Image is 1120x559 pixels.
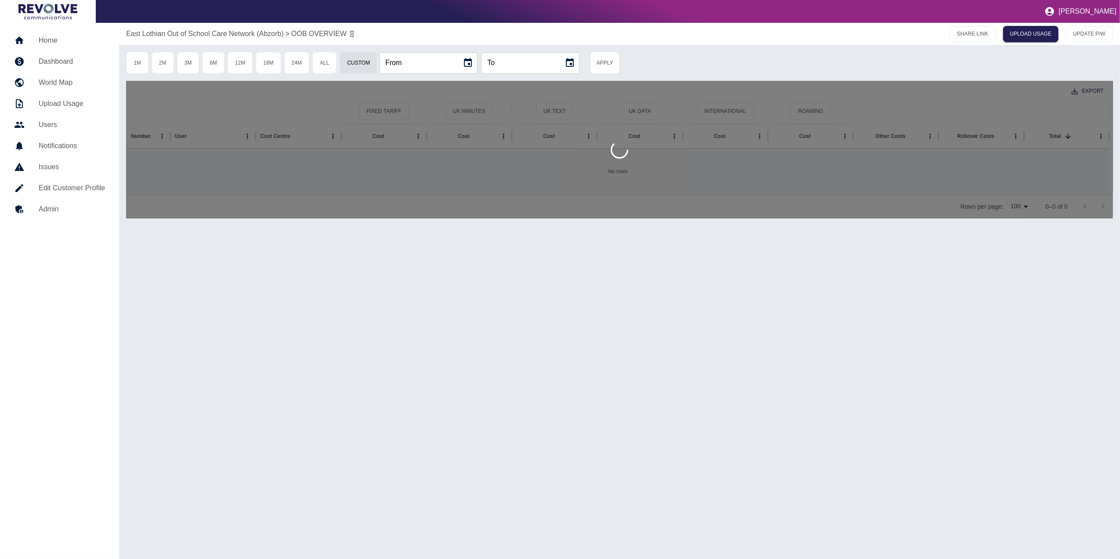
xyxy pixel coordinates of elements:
h5: Home [39,35,105,46]
h5: Upload Usage [39,98,105,109]
img: Logo [18,4,77,19]
button: 12M [228,52,253,74]
p: > [286,29,290,39]
h5: World Map [39,77,105,88]
a: Issues [7,156,112,178]
button: SHARE LINK [950,26,996,42]
button: 3M [177,52,199,74]
a: OOB OVERVIEW [291,29,347,39]
a: Notifications [7,135,112,156]
a: Upload Usage [7,93,112,114]
a: Edit Customer Profile [7,178,112,199]
button: Choose date, selected date is 31 Mar 2025 [459,54,477,72]
button: 2M [152,52,174,74]
h5: Dashboard [39,56,105,67]
a: Home [7,30,112,51]
button: 6M [202,52,225,74]
a: Dashboard [7,51,112,72]
button: 24M [284,52,309,74]
a: UPLOAD USAGE [1003,26,1059,42]
h5: Users [39,120,105,130]
button: All [312,52,337,74]
a: World Map [7,72,112,93]
button: 1M [126,52,149,74]
button: 18M [256,52,281,74]
h5: Notifications [39,141,105,151]
h5: Issues [39,162,105,172]
button: Apply [590,52,620,74]
button: UPDATE P/W [1066,26,1113,42]
button: [PERSON_NAME] [1041,3,1120,20]
a: Admin [7,199,112,220]
a: Users [7,114,112,135]
button: Choose date, selected date is 30 Apr 2025 [561,54,579,72]
p: [PERSON_NAME] [1058,7,1116,15]
h5: Edit Customer Profile [39,183,105,193]
h5: Admin [39,204,105,214]
button: Custom [340,52,377,74]
a: East Lothian Out of School Care Network (Abzorb) [126,29,283,39]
